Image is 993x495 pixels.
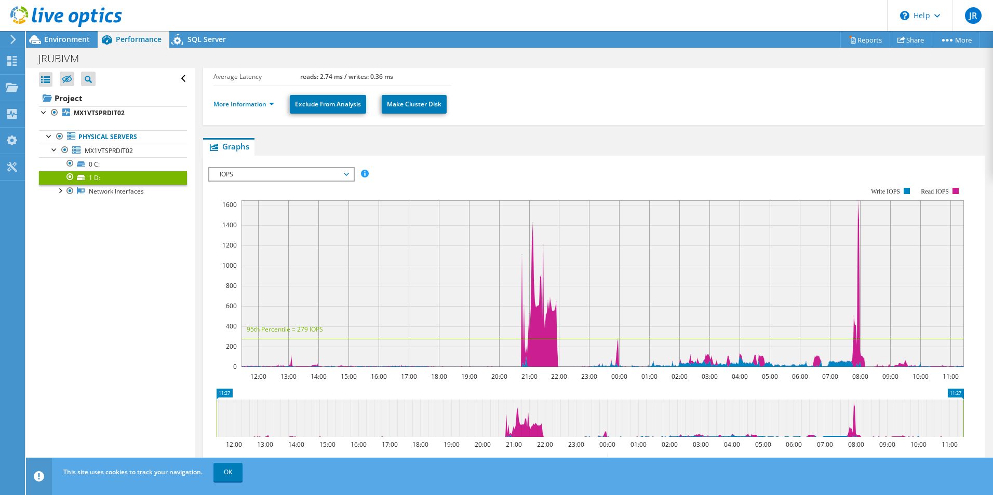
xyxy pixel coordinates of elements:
[63,467,203,476] span: This site uses cookies to track your navigation.
[300,72,393,81] b: reads: 2.74 ms / writes: 0.36 ms
[74,108,125,117] b: MX1VTSPRDIT02
[536,440,553,449] text: 22:00
[233,362,237,371] text: 0
[214,168,348,181] span: IOPS
[222,221,237,229] text: 1400
[381,440,397,449] text: 17:00
[340,372,356,381] text: 15:00
[755,440,771,449] text: 05:00
[816,440,833,449] text: 07:00
[890,32,932,48] a: Share
[443,440,459,449] text: 19:00
[871,188,900,195] text: Write IOPS
[568,440,584,449] text: 23:00
[85,146,133,155] span: MX1VTSPRDIT02
[731,372,747,381] text: 04:00
[791,372,808,381] text: 06:00
[213,72,300,82] label: Average Latency
[226,342,237,351] text: 200
[840,32,890,48] a: Reports
[44,34,90,44] span: Environment
[350,440,366,449] text: 16:00
[671,372,687,381] text: 02:00
[701,372,717,381] text: 03:00
[280,372,296,381] text: 13:00
[116,34,162,44] span: Performance
[250,372,266,381] text: 12:00
[39,106,187,120] a: MX1VTSPRDIT02
[400,372,417,381] text: 17:00
[39,171,187,184] a: 1 D:
[882,372,898,381] text: 09:00
[222,200,237,209] text: 1600
[852,372,868,381] text: 08:00
[879,440,895,449] text: 09:00
[34,53,95,64] h1: JRUBIVM
[761,372,777,381] text: 05:00
[630,440,646,449] text: 01:00
[661,440,677,449] text: 02:00
[222,241,237,250] text: 1200
[723,440,740,449] text: 04:00
[912,372,928,381] text: 10:00
[208,141,249,152] span: Graphs
[611,372,627,381] text: 00:00
[932,32,980,48] a: More
[39,144,187,157] a: MX1VTSPRDIT02
[941,440,957,449] text: 11:00
[213,100,274,108] a: More Information
[222,261,237,270] text: 1000
[581,372,597,381] text: 23:00
[910,440,926,449] text: 10:00
[382,95,447,114] a: Make Cluster Disk
[39,157,187,171] a: 0 C:
[692,440,708,449] text: 03:00
[848,440,864,449] text: 08:00
[412,440,428,449] text: 18:00
[257,440,273,449] text: 13:00
[921,188,949,195] text: Read IOPS
[822,372,838,381] text: 07:00
[225,440,241,449] text: 12:00
[461,372,477,381] text: 19:00
[213,463,243,482] a: OK
[39,130,187,144] a: Physical Servers
[187,34,226,44] span: SQL Server
[521,372,537,381] text: 21:00
[290,95,366,114] a: Exclude From Analysis
[900,11,909,20] svg: \n
[505,440,521,449] text: 21:00
[310,372,326,381] text: 14:00
[641,372,657,381] text: 01:00
[942,372,958,381] text: 11:00
[551,372,567,381] text: 22:00
[247,325,323,334] text: 95th Percentile = 279 IOPS
[599,440,615,449] text: 00:00
[226,301,237,310] text: 600
[319,440,335,449] text: 15:00
[288,440,304,449] text: 14:00
[370,372,386,381] text: 16:00
[39,90,187,106] a: Project
[965,7,982,24] span: JR
[226,322,237,331] text: 400
[431,372,447,381] text: 18:00
[491,372,507,381] text: 20:00
[39,185,187,198] a: Network Interfaces
[474,440,490,449] text: 20:00
[785,440,801,449] text: 06:00
[226,281,237,290] text: 800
